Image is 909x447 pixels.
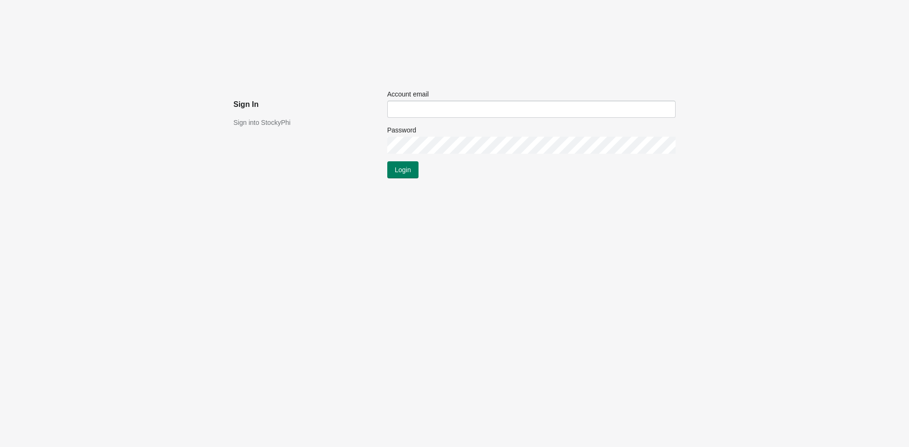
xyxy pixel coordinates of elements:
[387,89,429,99] label: Account email
[387,161,419,178] button: Login
[233,118,368,127] p: Sign into StockyPhi
[233,99,368,110] h2: Sign In
[387,125,416,135] label: Password
[395,166,411,174] span: Login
